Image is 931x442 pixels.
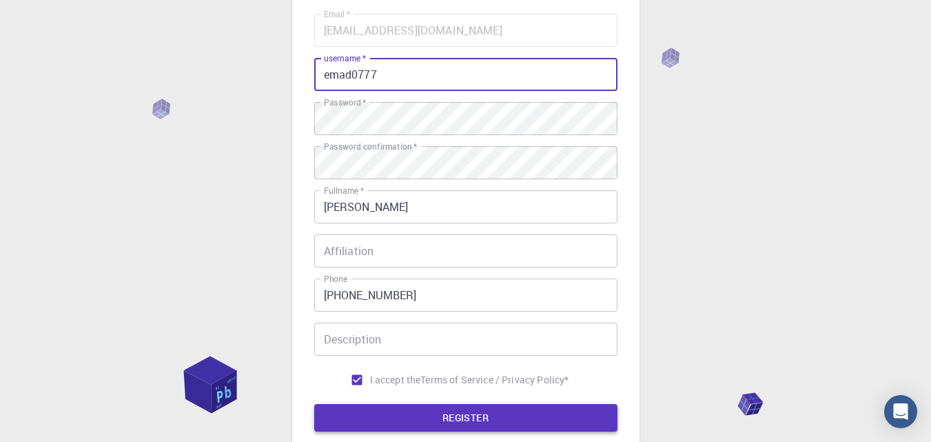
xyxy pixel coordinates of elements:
label: Password confirmation [324,141,417,152]
label: Email [324,8,350,20]
button: REGISTER [314,404,617,432]
a: Terms of Service / Privacy Policy* [420,373,569,387]
label: username [324,52,366,64]
label: Password [324,97,366,108]
p: Terms of Service / Privacy Policy * [420,373,569,387]
div: Open Intercom Messenger [884,395,917,428]
label: Phone [324,273,347,285]
span: I accept the [370,373,421,387]
label: Fullname [324,185,364,197]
